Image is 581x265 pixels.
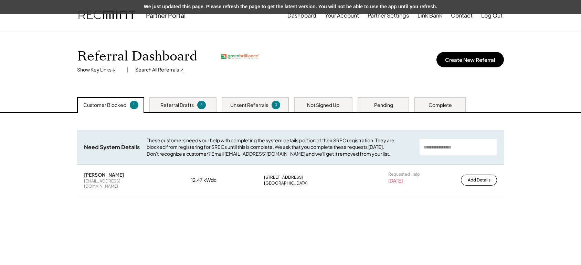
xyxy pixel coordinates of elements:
[221,54,259,59] img: greenbrilliance.png
[84,178,153,189] div: [EMAIL_ADDRESS][DOMAIN_NAME]
[77,48,197,65] h1: Referral Dashboard
[83,102,126,109] div: Customer Blocked
[147,137,413,157] div: These customers need your help with completing the system details portion of their SREC registrat...
[418,9,442,22] button: Link Bank
[481,9,503,22] button: Log Out
[135,66,184,73] div: Search All Referrals ↗
[388,172,420,177] div: Requested Help
[368,9,409,22] button: Partner Settings
[78,4,136,27] img: recmint-logotype%403x.png
[451,9,473,22] button: Contact
[84,172,124,178] div: [PERSON_NAME]
[264,180,308,186] div: [GEOGRAPHIC_DATA]
[84,144,140,151] div: Need System Details
[198,102,205,108] div: 5
[388,177,403,184] div: [DATE]
[325,9,359,22] button: Your Account
[307,102,339,109] div: Not Signed Up
[436,52,504,67] button: Create New Referral
[230,102,268,109] div: Unsent Referrals
[160,102,194,109] div: Referral Drafts
[287,9,316,22] button: Dashboard
[461,175,497,186] button: Add Details
[127,66,128,73] div: |
[374,102,393,109] div: Pending
[429,102,452,109] div: Complete
[191,177,225,184] div: 12.47 kWdc
[264,175,303,180] div: [STREET_ADDRESS]
[131,102,137,108] div: 1
[77,66,120,73] div: Show Key Links ↓
[273,102,279,108] div: 3
[146,11,186,19] div: Partner Portal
